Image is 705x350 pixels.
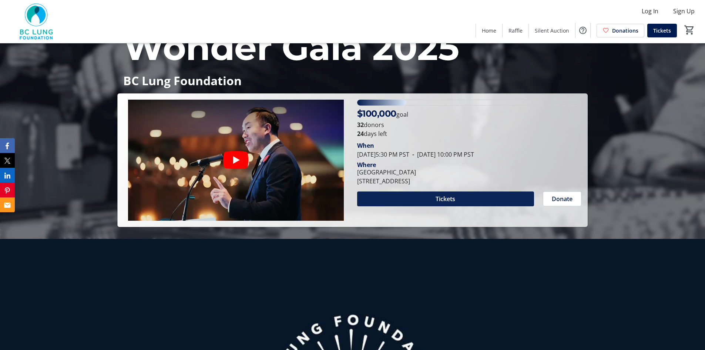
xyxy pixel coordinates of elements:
[357,162,376,168] div: Where
[503,24,528,37] a: Raffle
[357,150,409,159] span: [DATE] 5:30 PM PST
[535,27,569,34] span: Silent Auction
[529,24,575,37] a: Silent Auction
[357,129,581,138] p: days left
[123,74,581,87] p: BC Lung Foundation
[647,24,677,37] a: Tickets
[552,194,573,203] span: Donate
[636,5,664,17] button: Log In
[612,27,638,34] span: Donations
[508,27,523,34] span: Raffle
[683,23,696,37] button: Cart
[357,121,364,129] b: 32
[575,23,590,38] button: Help
[642,7,658,16] span: Log In
[597,24,644,37] a: Donations
[409,150,417,159] span: -
[123,26,459,69] span: Wonder Gala 2025
[223,151,248,169] button: Play video
[357,177,416,186] div: [STREET_ADDRESS]
[673,7,695,16] span: Sign Up
[357,191,534,206] button: Tickets
[543,191,581,206] button: Donate
[409,150,474,159] span: [DATE] 10:00 PM PST
[357,141,374,150] div: When
[357,120,581,129] p: donors
[482,27,496,34] span: Home
[667,5,701,17] button: Sign Up
[357,107,408,120] p: goal
[357,100,581,106] div: 21.98% of fundraising goal reached
[653,27,671,34] span: Tickets
[4,3,70,40] img: BC Lung Foundation's Logo
[436,194,455,203] span: Tickets
[476,24,502,37] a: Home
[357,168,416,177] div: [GEOGRAPHIC_DATA]
[357,130,364,138] span: 24
[357,108,396,119] span: $100,000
